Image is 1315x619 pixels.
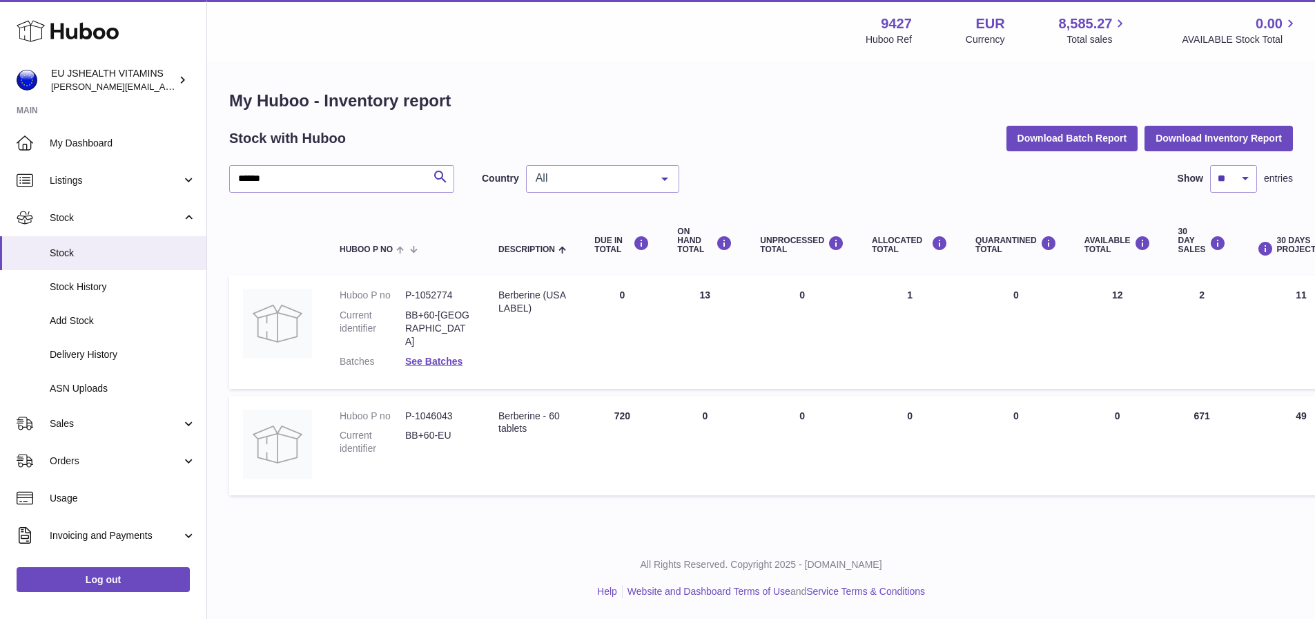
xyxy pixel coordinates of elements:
[581,275,663,388] td: 0
[881,15,912,33] strong: 9427
[50,382,196,395] span: ASN Uploads
[482,172,519,185] label: Country
[858,275,962,388] td: 1
[623,585,925,598] li: and
[866,33,912,46] div: Huboo Ref
[50,529,182,542] span: Invoicing and Payments
[1256,15,1283,33] span: 0.00
[597,586,617,597] a: Help
[340,309,405,348] dt: Current identifier
[50,247,196,260] span: Stock
[17,70,37,91] img: laura@jessicasepel.com
[50,314,196,327] span: Add Stock
[50,348,196,361] span: Delivery History
[405,309,471,348] dd: BB+60-[GEOGRAPHIC_DATA]
[1059,15,1129,46] a: 8,585.27 Total sales
[405,410,471,423] dd: P-1046043
[1182,15,1298,46] a: 0.00 AVAILABLE Stock Total
[50,137,196,150] span: My Dashboard
[872,236,948,254] div: ALLOCATED Total
[1144,126,1293,151] button: Download Inventory Report
[218,558,1304,571] p: All Rights Reserved. Copyright 2025 - [DOMAIN_NAME]
[806,586,925,597] a: Service Terms & Conditions
[1006,126,1138,151] button: Download Batch Report
[51,81,277,92] span: [PERSON_NAME][EMAIL_ADDRESS][DOMAIN_NAME]
[1178,172,1203,185] label: Show
[663,275,746,388] td: 13
[498,289,567,315] div: Berberine (USA LABEL)
[1066,33,1128,46] span: Total sales
[858,396,962,496] td: 0
[405,289,471,302] dd: P-1052774
[50,174,182,187] span: Listings
[1264,172,1293,185] span: entries
[1071,396,1165,496] td: 0
[340,289,405,302] dt: Huboo P no
[243,289,312,358] img: product image
[243,410,312,479] img: product image
[966,33,1005,46] div: Currency
[1165,396,1240,496] td: 671
[17,567,190,592] a: Log out
[663,396,746,496] td: 0
[1084,236,1151,254] div: AVAILABLE Total
[1178,227,1226,255] div: 30 DAY SALES
[532,171,651,185] span: All
[1059,15,1113,33] span: 8,585.27
[498,245,555,254] span: Description
[594,236,650,254] div: DUE IN TOTAL
[50,455,182,468] span: Orders
[340,245,393,254] span: Huboo P no
[229,90,1293,112] h1: My Huboo - Inventory report
[581,396,663,496] td: 720
[229,129,346,148] h2: Stock with Huboo
[50,211,182,225] span: Stock
[1013,289,1019,301] span: 0
[760,236,844,254] div: UNPROCESSED Total
[1182,33,1298,46] span: AVAILABLE Stock Total
[405,429,471,455] dd: BB+60-EU
[746,275,858,388] td: 0
[1165,275,1240,388] td: 2
[340,410,405,423] dt: Huboo P no
[677,227,732,255] div: ON HAND Total
[975,15,1004,33] strong: EUR
[340,429,405,455] dt: Current identifier
[746,396,858,496] td: 0
[627,586,790,597] a: Website and Dashboard Terms of Use
[50,280,196,294] span: Stock History
[51,67,175,93] div: EU JSHEALTH VITAMINS
[1071,275,1165,388] td: 12
[405,356,462,367] a: See Batches
[50,417,182,430] span: Sales
[340,355,405,368] dt: Batches
[975,236,1057,254] div: QUARANTINED Total
[498,410,567,436] div: Berberine - 60 tablets
[1013,410,1019,421] span: 0
[50,492,196,505] span: Usage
